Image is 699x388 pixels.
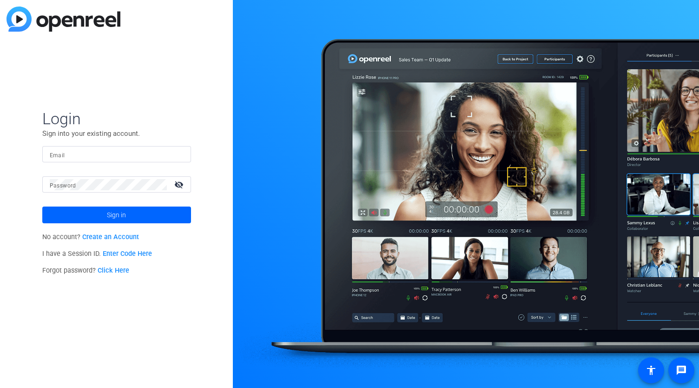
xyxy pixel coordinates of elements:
span: I have a Session ID. [42,250,152,258]
mat-icon: accessibility [646,365,657,376]
mat-label: Email [50,152,65,159]
img: blue-gradient.svg [7,7,120,32]
a: Click Here [98,267,129,274]
span: Login [42,109,191,128]
span: Forgot password? [42,267,130,274]
button: Sign in [42,207,191,223]
mat-label: Password [50,182,76,189]
mat-icon: message [676,365,687,376]
a: Enter Code Here [103,250,152,258]
input: Enter Email Address [50,149,184,160]
p: Sign into your existing account. [42,128,191,139]
mat-icon: visibility_off [169,178,191,191]
a: Create an Account [82,233,139,241]
span: Sign in [107,203,126,227]
span: No account? [42,233,139,241]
